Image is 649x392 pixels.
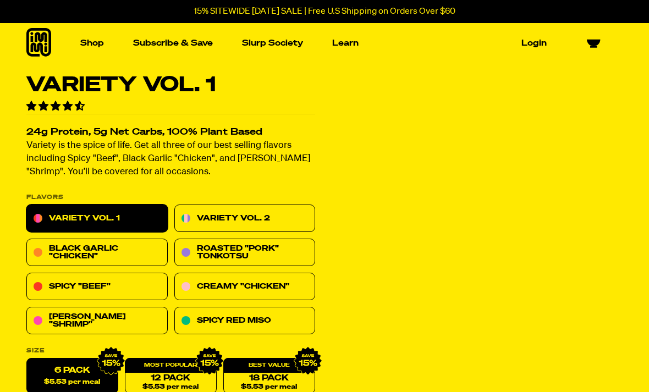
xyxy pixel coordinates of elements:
[129,35,217,52] a: Subscribe & Save
[97,347,125,376] img: IMG_9632.png
[26,307,168,335] a: [PERSON_NAME] "Shrimp"
[238,35,307,52] a: Slurp Society
[76,35,108,52] a: Shop
[44,379,100,386] span: $5.53 per meal
[195,347,224,376] img: IMG_9632.png
[241,384,297,391] span: $5.53 per meal
[174,239,316,267] a: Roasted "Pork" Tonkotsu
[26,348,315,354] label: Size
[142,384,199,391] span: $5.53 per meal
[26,205,168,233] a: Variety Vol. 1
[174,273,316,301] a: Creamy "Chicken"
[26,195,315,201] p: Flavors
[517,35,551,52] a: Login
[26,273,168,301] a: Spicy "Beef"
[194,7,455,16] p: 15% SITEWIDE [DATE] SALE | Free U.S Shipping on Orders Over $60
[328,35,363,52] a: Learn
[26,140,315,179] p: Variety is the spice of life. Get all three of our best selling flavors including Spicy "Beef", B...
[294,347,322,376] img: IMG_9632.png
[26,128,315,137] h2: 24g Protein, 5g Net Carbs, 100% Plant Based
[26,102,87,112] span: 4.55 stars
[174,307,316,335] a: Spicy Red Miso
[26,75,315,96] h1: Variety Vol. 1
[26,239,168,267] a: Black Garlic "Chicken"
[76,23,551,63] nav: Main navigation
[174,205,316,233] a: Variety Vol. 2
